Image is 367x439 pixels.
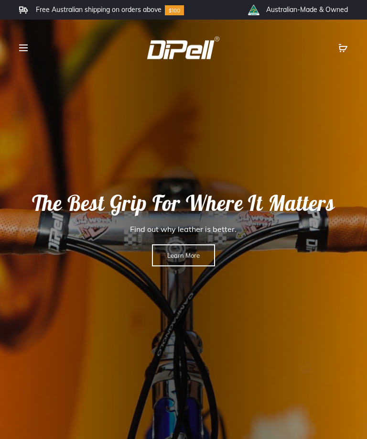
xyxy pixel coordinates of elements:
[14,221,353,237] rs-layer: Find out why leather is better.
[19,6,28,14] img: Frame.svg
[36,5,162,14] li: Free Australian shipping on orders above
[165,5,184,15] img: Group-10.svg
[266,5,348,14] li: Australian-Made & Owned
[14,190,354,216] rs-layer: The Best Grip For Where It Matters
[147,36,220,59] img: DiPell
[152,244,215,266] a: Learn More
[248,5,259,15] img: th_right_icon2.png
